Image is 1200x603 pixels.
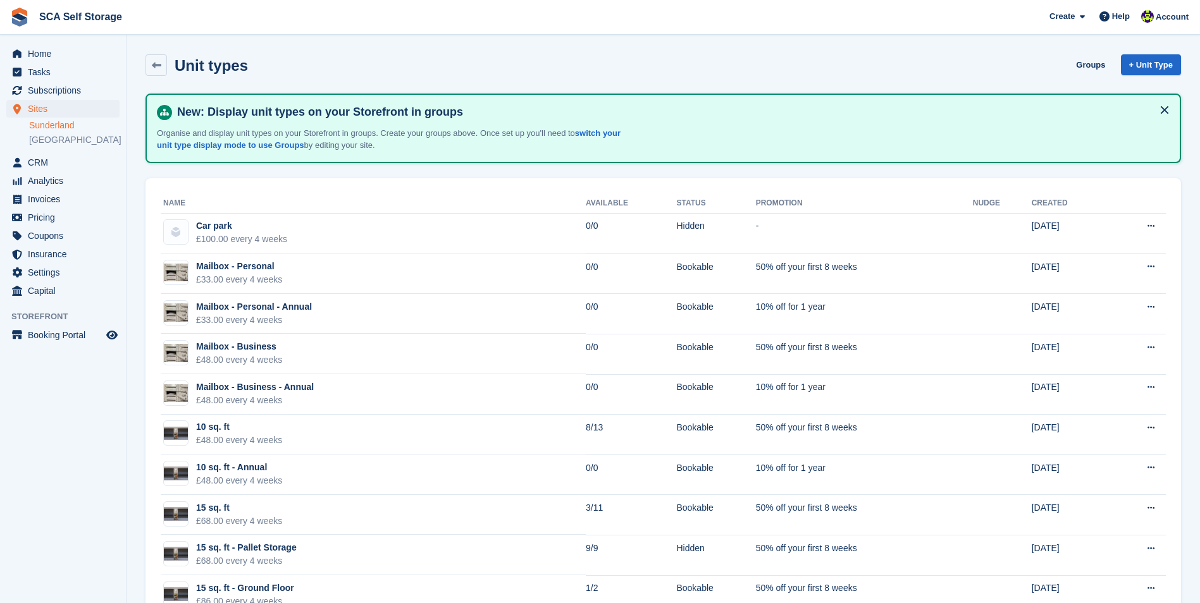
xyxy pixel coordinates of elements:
[164,466,188,480] img: 15%20SQ.FT.jpg
[164,220,188,244] img: blank-unit-type-icon-ffbac7b88ba66c5e286b0e438baccc4b9c83835d4c34f86887a83fc20ec27e7b.svg
[1032,454,1109,495] td: [DATE]
[756,454,973,495] td: 10% off for 1 year
[196,260,282,273] div: Mailbox - Personal
[1156,11,1189,23] span: Account
[6,172,120,190] a: menu
[196,461,282,474] div: 10 sq. ft - Annual
[756,535,973,575] td: 50% off your first 8 weeks
[1032,334,1109,374] td: [DATE]
[586,334,676,374] td: 0/0
[973,193,1032,214] th: Nudge
[586,253,676,294] td: 0/0
[676,374,755,415] td: Bookable
[1032,253,1109,294] td: [DATE]
[172,105,1170,119] h4: New: Display unit types on your Storefront in groups
[196,300,312,314] div: Mailbox - Personal - Annual
[29,134,120,146] a: [GEOGRAPHIC_DATA]
[157,127,631,152] p: Organise and display unit types on your Storefront in groups. Create your groups above. Once set ...
[6,264,120,281] a: menu
[164,344,188,362] img: Unknown-4.jpeg
[196,314,312,327] div: £33.00 every 4 weeks
[196,381,314,394] div: Mailbox - Business - Annual
[756,334,973,374] td: 50% off your first 8 weeks
[29,119,120,131] a: Sunderland
[586,213,676,253] td: 0/0
[586,535,676,575] td: 9/9
[104,327,120,343] a: Preview store
[28,209,104,226] span: Pricing
[196,554,297,568] div: £68.00 every 4 weeks
[1032,374,1109,415] td: [DATE]
[6,245,120,263] a: menu
[6,209,120,226] a: menu
[6,326,120,344] a: menu
[6,100,120,118] a: menu
[196,434,282,447] div: £48.00 every 4 weeks
[196,219,287,233] div: Car park
[1112,10,1130,23] span: Help
[196,515,282,528] div: £68.00 every 4 weeks
[6,63,120,81] a: menu
[10,8,29,27] img: stora-icon-8386f47178a22dfd0bd8f6a31ec36ba5ce8667c1dd55bd0f319d3a0aa187defe.svg
[164,587,188,601] img: 15%20SQ.FT.jpg
[196,541,297,554] div: 15 sq. ft - Pallet Storage
[196,353,282,367] div: £48.00 every 4 weeks
[1032,294,1109,334] td: [DATE]
[1141,10,1154,23] img: Thomas Webb
[756,415,973,455] td: 50% off your first 8 weeks
[164,384,188,403] img: Unknown-4.jpeg
[676,334,755,374] td: Bookable
[196,233,287,246] div: £100.00 every 4 weeks
[164,427,188,441] img: 15%20SQ.FT.jpg
[196,582,294,595] div: 15 sq. ft - Ground Floor
[28,264,104,281] span: Settings
[164,264,188,282] img: Unknown-4.jpeg
[1032,213,1109,253] td: [DATE]
[28,245,104,263] span: Insurance
[196,474,282,487] div: £48.00 every 4 weeks
[196,501,282,515] div: 15 sq. ft
[196,340,282,353] div: Mailbox - Business
[756,213,973,253] td: -
[6,227,120,245] a: menu
[196,273,282,286] div: £33.00 every 4 weeks
[28,63,104,81] span: Tasks
[676,454,755,495] td: Bookable
[756,374,973,415] td: 10% off for 1 year
[586,193,676,214] th: Available
[676,213,755,253] td: Hidden
[6,82,120,99] a: menu
[196,420,282,434] div: 10 sq. ft
[756,495,973,535] td: 50% off your first 8 weeks
[676,253,755,294] td: Bookable
[756,193,973,214] th: Promotion
[586,415,676,455] td: 8/13
[676,415,755,455] td: Bookable
[586,294,676,334] td: 0/0
[28,227,104,245] span: Coupons
[1032,193,1109,214] th: Created
[676,193,755,214] th: Status
[28,154,104,171] span: CRM
[175,57,248,74] h2: Unit types
[6,282,120,300] a: menu
[676,495,755,535] td: Bookable
[1121,54,1181,75] a: + Unit Type
[28,82,104,99] span: Subscriptions
[1049,10,1075,23] span: Create
[164,303,188,322] img: Unknown-4.jpeg
[6,45,120,63] a: menu
[756,294,973,334] td: 10% off for 1 year
[6,154,120,171] a: menu
[28,172,104,190] span: Analytics
[28,190,104,208] span: Invoices
[586,495,676,535] td: 3/11
[676,535,755,575] td: Hidden
[28,282,104,300] span: Capital
[1032,535,1109,575] td: [DATE]
[6,190,120,208] a: menu
[164,547,188,561] img: 15%20SQ.FT.jpg
[28,45,104,63] span: Home
[586,374,676,415] td: 0/0
[28,100,104,118] span: Sites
